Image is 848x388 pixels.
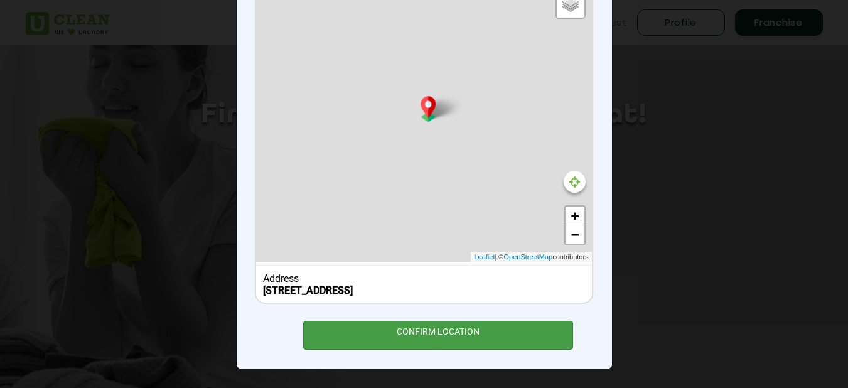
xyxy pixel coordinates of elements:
a: Zoom out [566,225,584,244]
b: [STREET_ADDRESS] [263,284,353,296]
div: | © contributors [471,252,591,262]
a: OpenStreetMap [503,252,552,262]
div: Address [263,272,585,284]
a: Leaflet [474,252,495,262]
div: CONFIRM LOCATION [303,321,574,349]
a: Zoom in [566,207,584,225]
